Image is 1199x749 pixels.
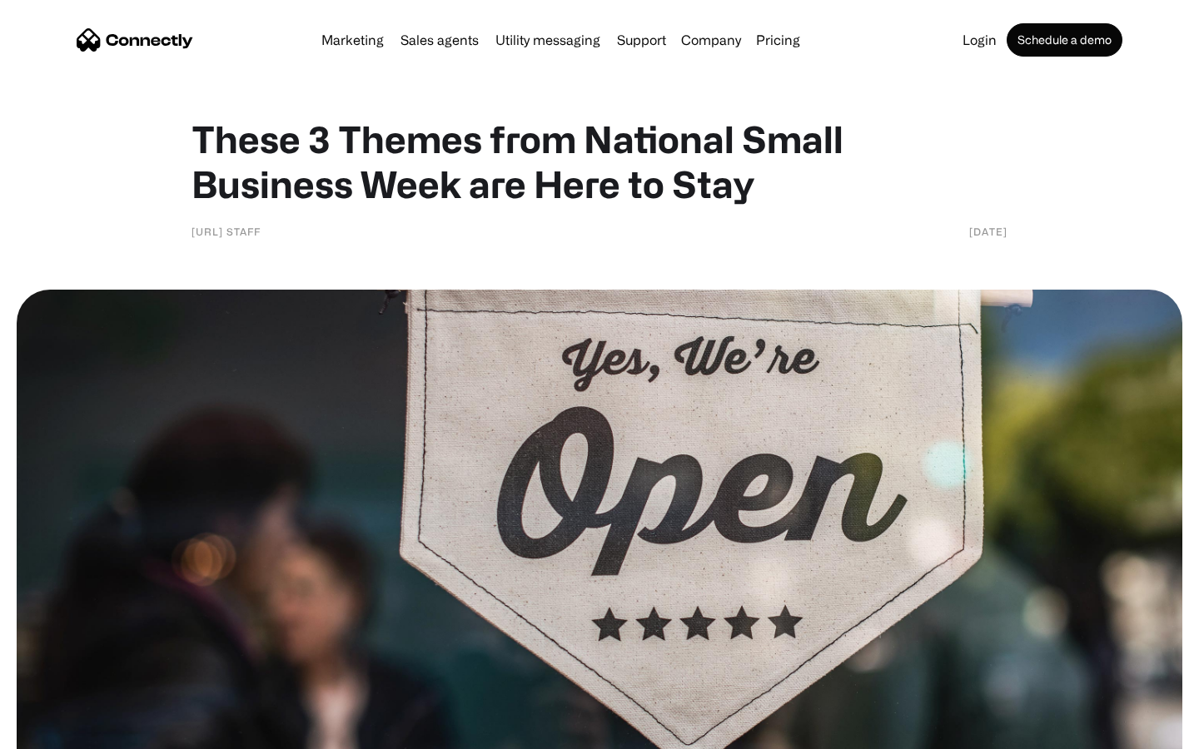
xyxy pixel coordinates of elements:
[192,117,1007,206] h1: These 3 Themes from National Small Business Week are Here to Stay
[749,33,807,47] a: Pricing
[610,33,673,47] a: Support
[969,223,1007,240] div: [DATE]
[17,720,100,743] aside: Language selected: English
[1007,23,1122,57] a: Schedule a demo
[394,33,485,47] a: Sales agents
[489,33,607,47] a: Utility messaging
[956,33,1003,47] a: Login
[315,33,391,47] a: Marketing
[192,223,261,240] div: [URL] Staff
[33,720,100,743] ul: Language list
[681,28,741,52] div: Company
